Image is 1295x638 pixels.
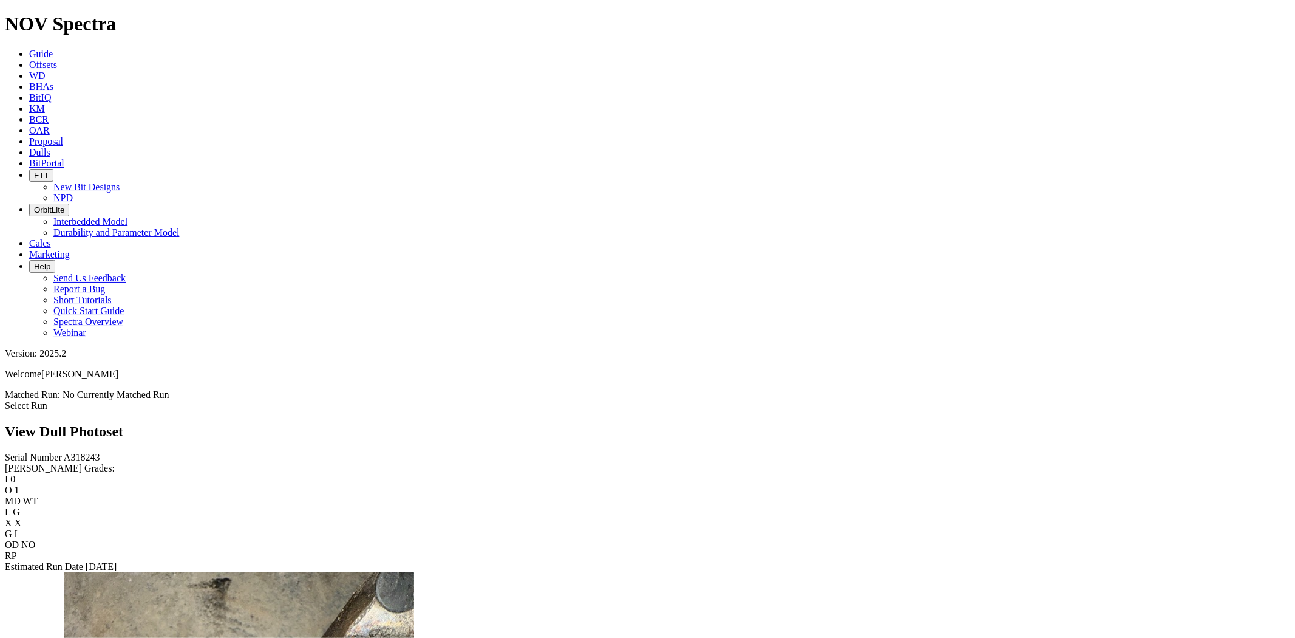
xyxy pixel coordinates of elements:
[29,49,53,59] a: Guide
[13,507,20,517] span: G
[23,496,38,506] span: WT
[53,216,127,227] a: Interbedded Model
[29,238,51,249] a: Calcs
[29,169,53,182] button: FTT
[53,284,105,294] a: Report a Bug
[5,496,21,506] label: MD
[5,474,8,484] label: I
[53,273,126,283] a: Send Us Feedback
[53,317,123,327] a: Spectra Overview
[53,182,120,192] a: New Bit Designs
[53,295,112,305] a: Short Tutorials
[5,463,1290,474] div: [PERSON_NAME] Grades:
[29,249,70,259] a: Marketing
[5,518,12,528] label: X
[29,92,51,103] a: BitIQ
[21,540,35,550] span: NO
[34,171,49,180] span: FTT
[34,205,64,214] span: OrbitLite
[15,518,22,528] span: X
[53,193,73,203] a: NPD
[5,485,12,495] label: O
[29,158,64,168] a: BitPortal
[5,13,1290,35] h1: NOV Spectra
[86,561,117,572] span: [DATE]
[5,400,47,411] a: Select Run
[5,540,19,550] label: OD
[29,204,69,216] button: OrbitLite
[29,70,46,81] a: WD
[53,227,180,238] a: Durability and Parameter Model
[41,369,118,379] span: [PERSON_NAME]
[19,551,24,561] span: _
[5,389,60,400] span: Matched Run:
[5,424,1290,440] h2: View Dull Photoset
[29,60,57,70] a: Offsets
[29,147,50,157] a: Dulls
[5,369,1290,380] p: Welcome
[29,260,55,273] button: Help
[29,125,50,135] a: OAR
[63,389,169,400] span: No Currently Matched Run
[53,328,86,338] a: Webinar
[5,507,10,517] label: L
[5,561,83,572] label: Estimated Run Date
[29,136,63,146] a: Proposal
[5,529,12,539] label: G
[5,348,1290,359] div: Version: 2025.2
[15,529,18,539] span: I
[5,452,62,462] label: Serial Number
[10,474,15,484] span: 0
[64,452,100,462] span: A318243
[53,306,124,316] a: Quick Start Guide
[15,485,19,495] span: 1
[29,81,53,92] a: BHAs
[5,551,16,561] label: RP
[34,262,50,271] span: Help
[29,103,45,114] a: KM
[29,114,49,125] a: BCR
